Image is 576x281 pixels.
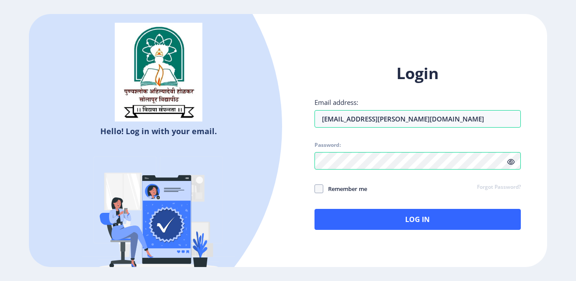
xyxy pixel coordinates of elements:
input: Email address [315,110,521,128]
button: Log In [315,209,521,230]
h1: Login [315,63,521,84]
img: sulogo.png [115,23,202,121]
a: Forgot Password? [477,184,521,191]
span: Remember me [323,184,367,194]
label: Password: [315,142,341,149]
label: Email address: [315,98,358,107]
